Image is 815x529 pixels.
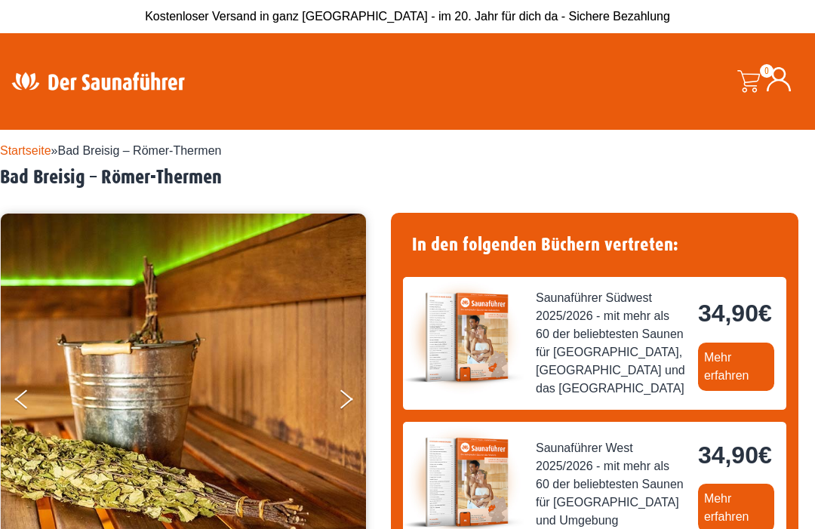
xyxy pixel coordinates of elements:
span: Bad Breisig – Römer-Thermen [58,144,222,157]
a: Mehr erfahren [698,343,774,391]
img: der-saunafuehrer-2025-suedwest.jpg [403,277,524,398]
span: € [758,300,772,327]
button: Next [337,383,375,421]
bdi: 34,90 [698,300,772,327]
span: € [758,441,772,469]
bdi: 34,90 [698,441,772,469]
h4: In den folgenden Büchern vertreten: [403,225,786,265]
span: Kostenloser Versand in ganz [GEOGRAPHIC_DATA] - im 20. Jahr für dich da - Sichere Bezahlung [145,10,670,23]
span: 0 [760,64,773,78]
button: Previous [15,383,53,421]
span: Saunaführer Südwest 2025/2026 - mit mehr als 60 der beliebtesten Saunen für [GEOGRAPHIC_DATA], [G... [536,289,686,398]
